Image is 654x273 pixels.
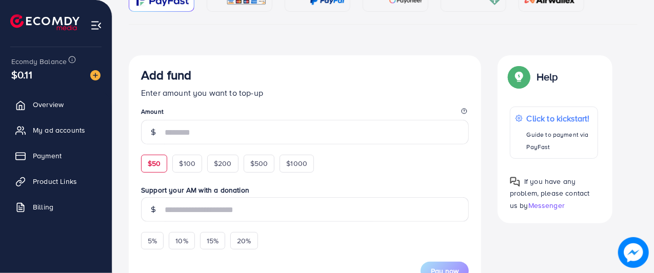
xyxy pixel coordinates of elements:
[8,145,104,166] a: Payment
[179,158,195,169] span: $100
[33,125,85,135] span: My ad accounts
[527,129,592,153] p: Guide to payment via PayFast
[527,112,592,124] p: Click to kickstart!
[90,70,101,80] img: image
[11,56,67,67] span: Ecomdy Balance
[175,236,188,246] span: 10%
[207,236,219,246] span: 15%
[141,107,469,120] legend: Amount
[11,67,32,82] span: $0.11
[141,87,469,99] p: Enter amount you want to top-up
[8,171,104,192] a: Product Links
[528,200,565,211] span: Messenger
[8,94,104,115] a: Overview
[286,158,307,169] span: $1000
[141,185,469,195] label: Support your AM with a donation
[620,239,648,267] img: image
[33,202,53,212] span: Billing
[8,197,104,217] a: Billing
[90,19,102,31] img: menu
[250,158,268,169] span: $500
[8,120,104,140] a: My ad accounts
[10,14,80,30] img: logo
[33,151,62,161] span: Payment
[510,68,528,86] img: Popup guide
[33,176,77,186] span: Product Links
[510,176,590,210] span: If you have any problem, please contact us by
[510,177,520,187] img: Popup guide
[537,71,558,83] p: Help
[148,236,157,246] span: 5%
[148,158,161,169] span: $50
[214,158,232,169] span: $200
[141,68,191,82] h3: Add fund
[237,236,251,246] span: 20%
[33,99,64,110] span: Overview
